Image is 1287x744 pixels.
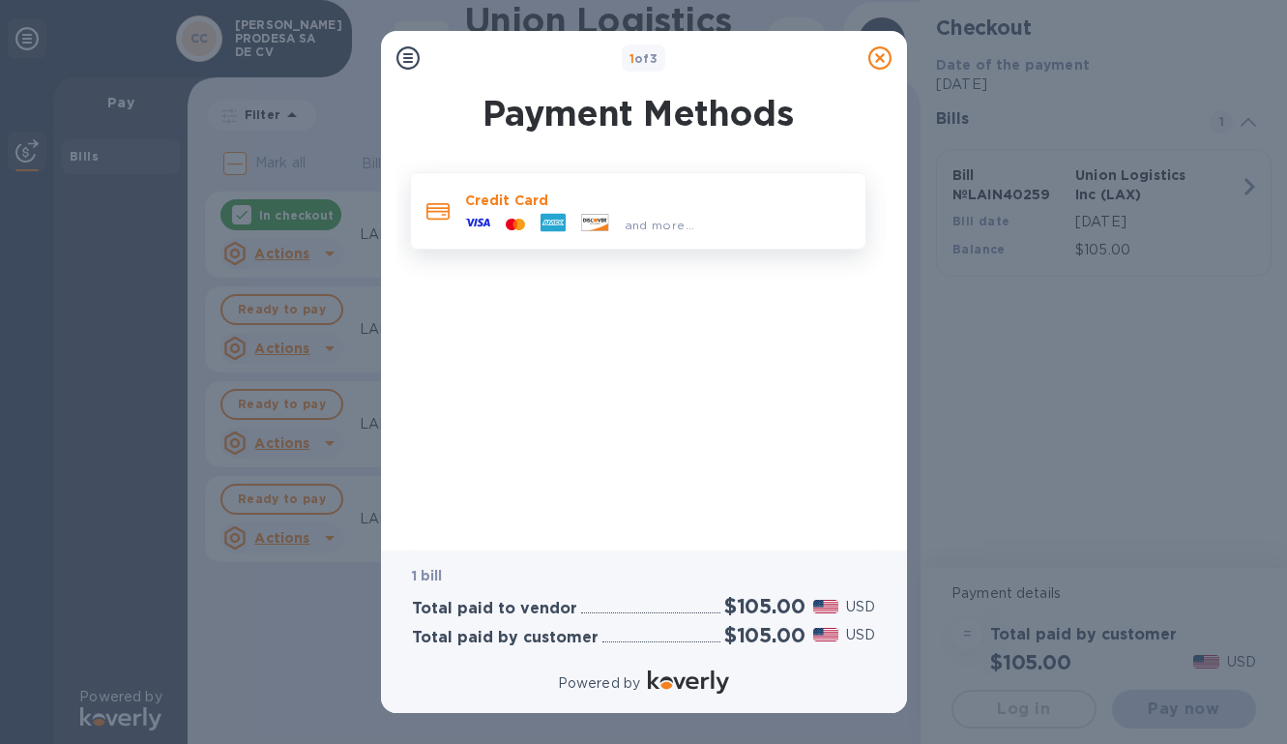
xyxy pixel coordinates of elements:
h2: $105.00 [724,594,805,618]
p: Credit Card [465,191,850,210]
img: Logo [648,670,729,694]
h2: $105.00 [724,623,805,647]
b: of 3 [629,51,658,66]
span: 1 [629,51,634,66]
b: 1 bill [412,568,443,583]
p: Powered by [558,673,640,694]
span: and more... [625,218,695,232]
h1: Payment Methods [406,93,870,134]
p: USD [846,597,875,617]
h3: Total paid to vendor [412,600,577,618]
p: USD [846,625,875,645]
img: USD [813,600,839,613]
h3: Total paid by customer [412,629,599,647]
img: USD [813,628,839,641]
